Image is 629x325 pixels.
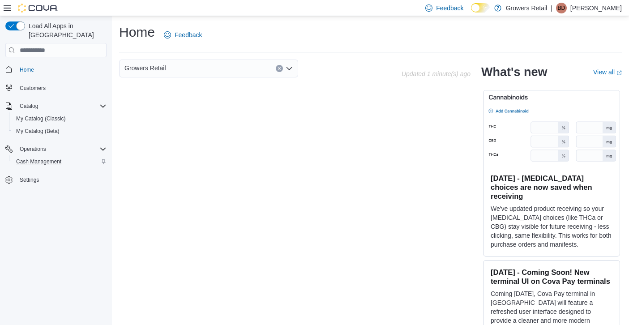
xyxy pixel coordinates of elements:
[491,268,612,286] h3: [DATE] - Coming Soon! New terminal UI on Cova Pay terminals
[16,83,49,94] a: Customers
[13,156,65,167] a: Cash Management
[18,4,58,13] img: Cova
[160,26,205,44] a: Feedback
[2,81,110,94] button: Customers
[25,21,107,39] span: Load All Apps in [GEOGRAPHIC_DATA]
[20,103,38,110] span: Catalog
[175,30,202,39] span: Feedback
[558,3,565,13] span: BD
[436,4,463,13] span: Feedback
[16,158,61,165] span: Cash Management
[2,100,110,112] button: Catalog
[13,156,107,167] span: Cash Management
[471,3,490,13] input: Dark Mode
[20,66,34,73] span: Home
[2,173,110,186] button: Settings
[556,3,567,13] div: Ben Dick
[491,204,612,249] p: We've updated product receiving so your [MEDICAL_DATA] choices (like THCa or CBG) stay visible fo...
[9,125,110,137] button: My Catalog (Beta)
[276,65,283,72] button: Clear input
[20,85,46,92] span: Customers
[2,63,110,76] button: Home
[551,3,552,13] p: |
[491,174,612,201] h3: [DATE] - [MEDICAL_DATA] choices are now saved when receiving
[16,144,50,154] button: Operations
[119,23,155,41] h1: Home
[481,65,547,79] h2: What's new
[570,3,622,13] p: [PERSON_NAME]
[9,112,110,125] button: My Catalog (Classic)
[616,70,622,76] svg: External link
[13,113,107,124] span: My Catalog (Classic)
[13,113,69,124] a: My Catalog (Classic)
[593,68,622,76] a: View allExternal link
[2,143,110,155] button: Operations
[506,3,548,13] p: Growers Retail
[16,175,43,185] a: Settings
[16,174,107,185] span: Settings
[5,59,107,210] nav: Complex example
[20,145,46,153] span: Operations
[20,176,39,184] span: Settings
[16,82,107,94] span: Customers
[13,126,63,137] a: My Catalog (Beta)
[9,155,110,168] button: Cash Management
[16,101,107,111] span: Catalog
[16,64,107,75] span: Home
[286,65,293,72] button: Open list of options
[16,101,42,111] button: Catalog
[124,63,166,73] span: Growers Retail
[16,128,60,135] span: My Catalog (Beta)
[402,70,471,77] p: Updated 1 minute(s) ago
[16,115,66,122] span: My Catalog (Classic)
[13,126,107,137] span: My Catalog (Beta)
[16,64,38,75] a: Home
[16,144,107,154] span: Operations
